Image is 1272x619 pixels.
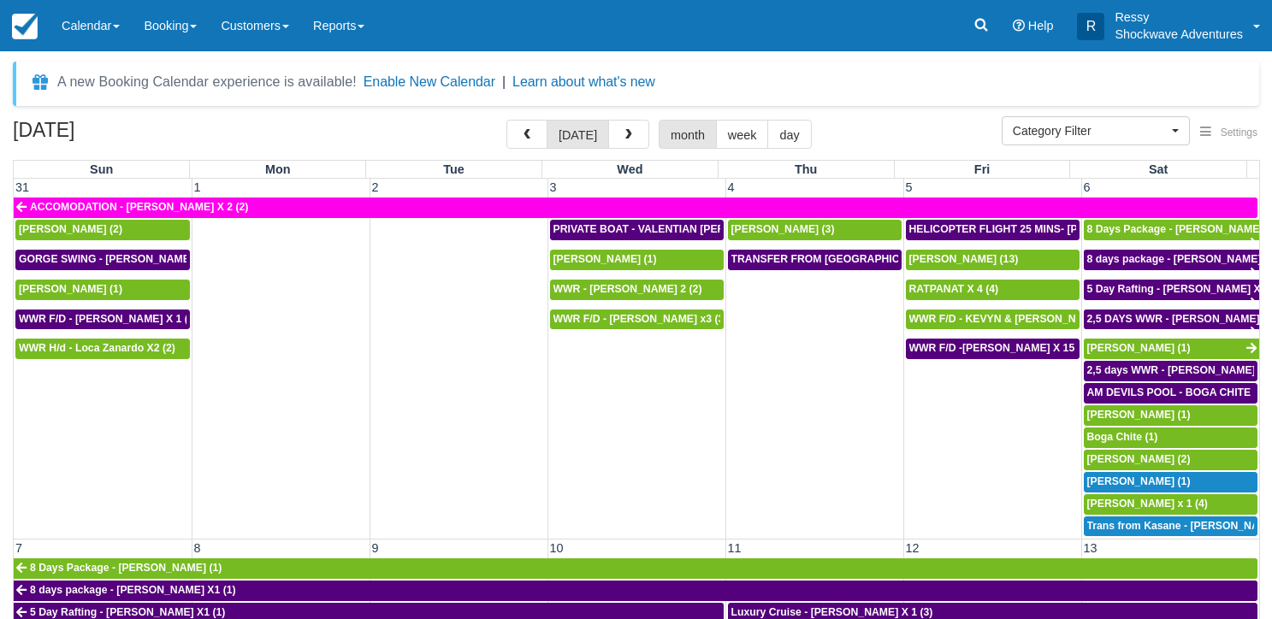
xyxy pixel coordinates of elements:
span: WWR F/D -[PERSON_NAME] X 15 (15) [909,342,1097,354]
span: Sat [1149,162,1168,176]
a: [PERSON_NAME] (1) [550,250,724,270]
a: Boga Chite (1) [1084,427,1258,448]
span: 10 [548,541,565,555]
a: 8 Days Package - [PERSON_NAME] (1) [1084,220,1260,240]
a: [PERSON_NAME] (3) [728,220,902,240]
span: Settings [1221,127,1257,139]
a: 8 days package - [PERSON_NAME] X1 (1) [14,581,1257,601]
span: 5 [904,180,914,194]
a: [PERSON_NAME] (1) [1084,405,1258,426]
a: [PERSON_NAME] (2) [15,220,190,240]
span: [PERSON_NAME] (2) [1087,453,1191,465]
span: 13 [1082,541,1099,555]
span: RATPANAT X 4 (4) [909,283,999,295]
span: [PERSON_NAME] (1) [1087,475,1191,487]
span: WWR H/d - Loca Zanardo X2 (2) [19,342,175,354]
span: Thu [795,162,817,176]
a: WWR H/d - Loca Zanardo X2 (2) [15,339,190,359]
span: 9 [370,541,381,555]
a: ACCOMODATION - [PERSON_NAME] X 2 (2) [14,197,1257,218]
a: 2,5 DAYS WWR - [PERSON_NAME] X1 (1) [1084,309,1260,330]
span: [PERSON_NAME] (2) [19,223,122,235]
a: [PERSON_NAME] (2) [1084,450,1258,470]
span: 8 [192,541,203,555]
button: Category Filter [1002,116,1190,145]
span: ACCOMODATION - [PERSON_NAME] X 2 (2) [30,201,248,213]
a: [PERSON_NAME] (1) [1084,472,1258,492]
span: 3 [548,180,559,194]
a: [PERSON_NAME] (13) [906,250,1080,270]
span: [PERSON_NAME] (1) [19,283,122,295]
span: 4 [726,180,737,194]
a: WWR - [PERSON_NAME] 2 (2) [550,280,724,300]
span: Mon [265,162,291,176]
span: 31 [14,180,31,194]
div: R [1077,13,1104,40]
img: checkfront-main-nav-mini-logo.png [12,14,38,39]
span: [PERSON_NAME] (1) [1087,409,1191,421]
a: [PERSON_NAME] x 1 (4) [1084,494,1258,515]
span: | [502,74,506,89]
button: day [767,120,811,149]
a: GORGE SWING - [PERSON_NAME] X 2 (2) [15,250,190,270]
button: week [716,120,769,149]
a: AM DEVILS POOL - BOGA CHITE X 1 (1) [1084,383,1258,404]
a: Learn about what's new [512,74,655,89]
button: [DATE] [547,120,609,149]
a: WWR F/D -[PERSON_NAME] X 15 (15) [906,339,1080,359]
i: Help [1013,20,1025,32]
a: PRIVATE BOAT - VALENTIAN [PERSON_NAME] X 4 (4) [550,220,724,240]
span: 2 [370,180,381,194]
span: 12 [904,541,921,555]
span: [PERSON_NAME] x 1 (4) [1087,498,1208,510]
span: 11 [726,541,743,555]
a: WWR F/D - KEVYN & [PERSON_NAME] 2 (2) [906,309,1080,330]
a: HELICOPTER FLIGHT 25 MINS- [PERSON_NAME] X1 (1) [906,220,1080,240]
button: Settings [1190,121,1268,145]
span: Fri [974,162,990,176]
span: Tue [443,162,464,176]
a: 8 days package - [PERSON_NAME] X1 (1) [1084,250,1260,270]
span: HELICOPTER FLIGHT 25 MINS- [PERSON_NAME] X1 (1) [909,223,1186,235]
span: 5 Day Rafting - [PERSON_NAME] X1 (1) [30,606,225,618]
span: 6 [1082,180,1092,194]
span: [PERSON_NAME] (3) [731,223,835,235]
p: Shockwave Adventures [1115,26,1243,43]
span: Boga Chite (1) [1087,431,1158,443]
span: PRIVATE BOAT - VALENTIAN [PERSON_NAME] X 4 (4) [553,223,822,235]
span: Help [1028,19,1054,32]
a: WWR F/D - [PERSON_NAME] x3 (3) [550,309,724,330]
span: 8 Days Package - [PERSON_NAME] (1) [30,562,222,574]
button: Enable New Calendar [364,74,495,91]
p: Ressy [1115,9,1243,26]
a: WWR F/D - [PERSON_NAME] X 1 (1) [15,309,190,330]
h2: [DATE] [13,120,229,151]
span: WWR F/D - [PERSON_NAME] X 1 (1) [19,313,198,325]
a: Trans from Kasane - [PERSON_NAME] X4 (4) [1084,516,1258,537]
span: 7 [14,541,24,555]
span: Wed [617,162,642,176]
span: WWR F/D - KEVYN & [PERSON_NAME] 2 (2) [909,313,1127,325]
span: [PERSON_NAME] (13) [909,253,1019,265]
a: TRANSFER FROM [GEOGRAPHIC_DATA] TO VIC FALLS - [PERSON_NAME] X 1 (1) [728,250,902,270]
div: A new Booking Calendar experience is available! [57,72,357,92]
span: Luxury Cruise - [PERSON_NAME] X 1 (3) [731,606,933,618]
a: RATPANAT X 4 (4) [906,280,1080,300]
a: [PERSON_NAME] (1) [15,280,190,300]
span: Sun [90,162,113,176]
span: [PERSON_NAME] (1) [1087,342,1191,354]
span: Category Filter [1013,122,1168,139]
a: 8 Days Package - [PERSON_NAME] (1) [14,558,1257,579]
span: TRANSFER FROM [GEOGRAPHIC_DATA] TO VIC FALLS - [PERSON_NAME] X 1 (1) [731,253,1142,265]
a: 5 Day Rafting - [PERSON_NAME] X1 (1) [1084,280,1260,300]
a: 2,5 days WWR - [PERSON_NAME] X2 (2) [1084,361,1258,381]
span: [PERSON_NAME] (1) [553,253,657,265]
span: 8 days package - [PERSON_NAME] X1 (1) [30,584,236,596]
span: WWR F/D - [PERSON_NAME] x3 (3) [553,313,728,325]
button: month [659,120,717,149]
span: GORGE SWING - [PERSON_NAME] X 2 (2) [19,253,228,265]
span: WWR - [PERSON_NAME] 2 (2) [553,283,702,295]
span: 1 [192,180,203,194]
a: [PERSON_NAME] (1) [1084,339,1260,359]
